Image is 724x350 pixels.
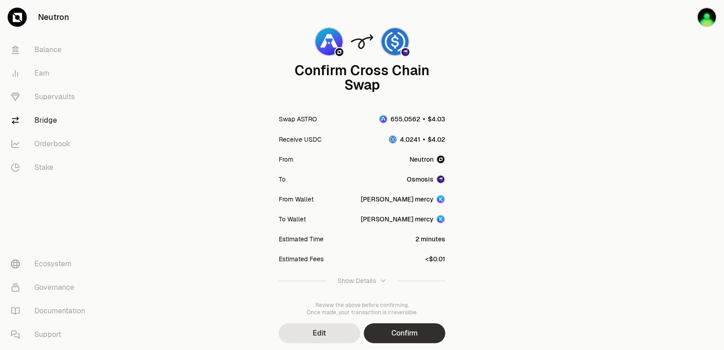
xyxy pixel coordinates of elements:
[4,38,98,62] a: Balance
[4,109,98,132] a: Bridge
[279,323,360,343] button: Edit
[4,276,98,299] a: Governance
[279,195,314,204] div: From Wallet
[364,323,445,343] button: Confirm
[4,62,98,85] a: Earn
[279,155,293,164] div: From
[4,132,98,156] a: Orderbook
[4,252,98,276] a: Ecosystem
[361,195,433,204] div: [PERSON_NAME] mercy
[4,156,98,179] a: Stake
[381,28,409,55] img: USDC Logo
[279,235,324,244] div: Estimated Time
[279,63,445,92] div: Confirm Cross Chain Swap
[410,155,433,164] span: Neutron
[401,48,410,56] img: Osmosis Logo
[361,215,445,224] button: [PERSON_NAME] mercy
[380,115,387,123] img: ASTRO Logo
[361,215,433,224] div: [PERSON_NAME] mercy
[436,155,445,164] img: Neutron Logo
[279,269,445,292] button: Show Details
[697,7,717,27] img: sandy mercy
[361,195,445,204] button: [PERSON_NAME] mercy
[279,302,445,316] div: Review the above before confirming. Once made, your transaction is irreversible.
[279,115,317,124] div: Swap ASTRO
[436,215,445,224] img: Account Image
[415,235,445,244] div: 2 minutes
[436,195,445,204] img: Account Image
[338,276,376,285] div: Show Details
[279,215,306,224] div: To Wallet
[279,254,324,264] div: Estimated Fees
[389,136,396,143] img: USDC Logo
[407,175,433,184] span: Osmosis
[4,85,98,109] a: Supervaults
[279,135,322,144] div: Receive USDC
[315,28,343,55] img: ASTRO Logo
[436,175,445,184] img: Osmosis Logo
[4,323,98,346] a: Support
[279,175,286,184] div: To
[335,48,343,56] img: Neutron Logo
[4,299,98,323] a: Documentation
[425,254,445,264] div: <$0.01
